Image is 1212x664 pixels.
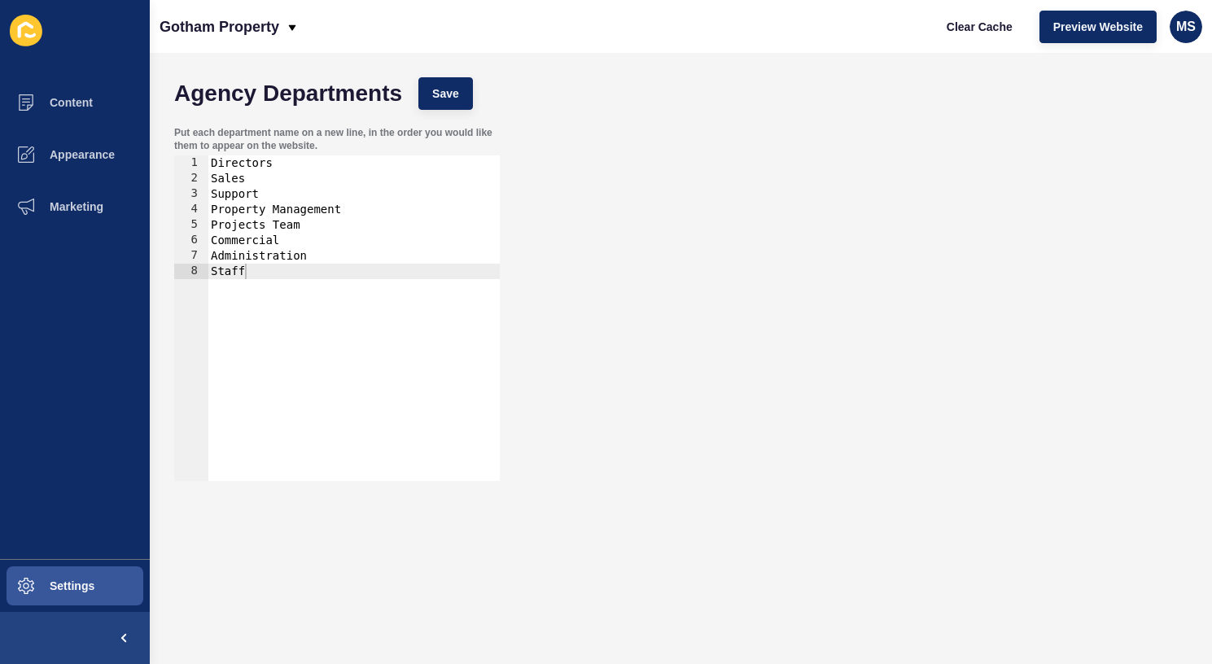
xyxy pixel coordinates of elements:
button: Clear Cache [933,11,1026,43]
div: 4 [174,202,208,217]
div: 6 [174,233,208,248]
p: Gotham Property [160,7,279,47]
span: Save [432,85,459,102]
span: Clear Cache [947,19,1013,35]
div: 8 [174,264,208,279]
div: 5 [174,217,208,233]
div: 1 [174,155,208,171]
div: 3 [174,186,208,202]
label: Put each department name on a new line, in the order you would like them to appear on the website. [174,126,500,152]
button: Save [418,77,473,110]
span: Preview Website [1053,19,1143,35]
h1: Agency Departments [174,85,402,102]
div: 2 [174,171,208,186]
div: 7 [174,248,208,264]
button: Preview Website [1039,11,1157,43]
span: MS [1176,19,1196,35]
